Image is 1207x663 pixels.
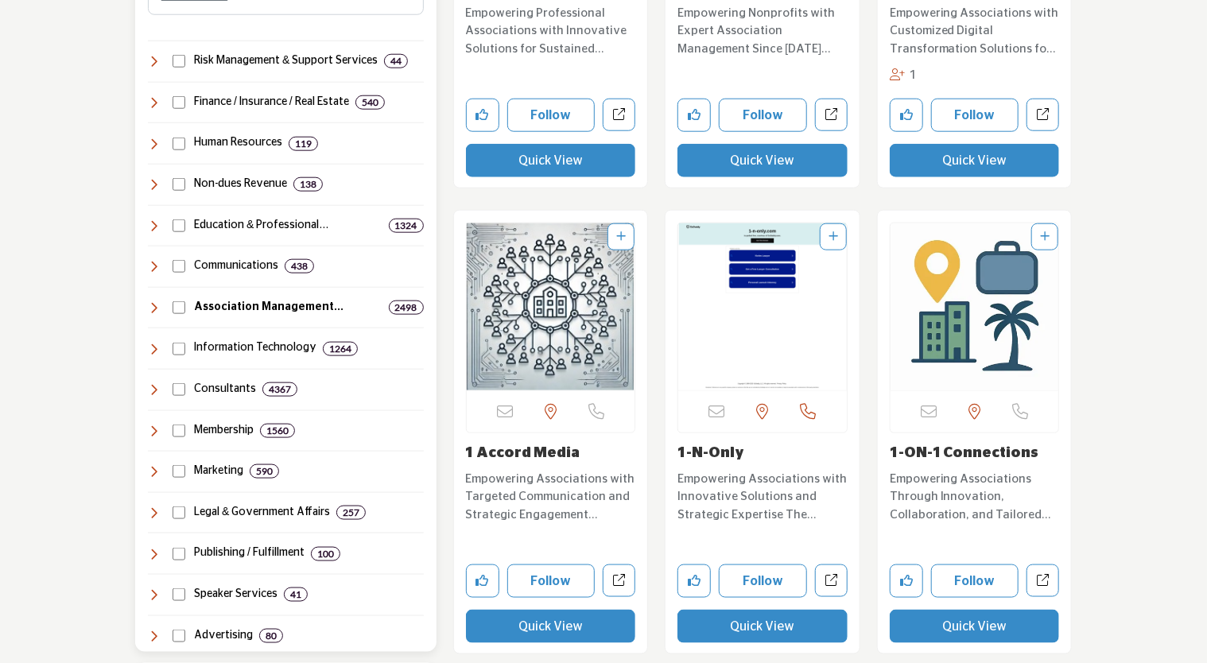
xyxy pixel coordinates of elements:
[355,95,385,110] div: 540 Results For Finance / Insurance / Real Estate
[295,138,312,149] b: 119
[343,507,359,518] b: 257
[719,99,807,132] button: Follow
[173,506,185,519] input: Select Legal & Government Affairs checkbox
[466,445,636,463] h3: 1 Accord Media
[173,383,185,396] input: Select Consultants checkbox
[323,342,358,356] div: 1264 Results For Information Technology
[311,547,340,561] div: 100 Results For Publishing / Fulfillment
[194,423,254,439] h4: Membership: Services and strategies for member engagement, retention, communication, and research...
[931,99,1019,132] button: Follow
[194,95,349,111] h4: Finance / Insurance / Real Estate: Financial management, accounting, insurance, banking, payroll,...
[290,589,301,600] b: 41
[266,630,277,642] b: 80
[507,564,596,598] button: Follow
[194,587,277,603] h4: Speaker Services: Expert speakers, coaching, and leadership development programs, along with spea...
[317,549,334,560] b: 100
[466,1,636,59] a: Empowering Professional Associations with Innovative Solutions for Sustained Growth and Global Im...
[173,465,185,478] input: Select Marketing checkbox
[719,564,807,598] button: Follow
[173,548,185,560] input: Select Publishing / Fulfillment checkbox
[890,467,1060,525] a: Empowering Associations Through Innovation, Collaboration, and Tailored Expertise. As a leading e...
[269,384,291,395] b: 4367
[173,630,185,642] input: Select Advertising checkbox
[678,223,847,390] img: 1-N-Only
[466,446,580,460] a: 1 Accord Media
[300,179,316,190] b: 138
[677,5,848,59] p: Empowering Nonprofits with Expert Association Management Since [DATE] Established in [DATE] and b...
[677,610,848,643] button: Quick View
[173,138,185,150] input: Select Human Resources checkbox
[466,5,636,59] p: Empowering Professional Associations with Innovative Solutions for Sustained Growth and Global Im...
[677,467,848,525] a: Empowering Associations with Innovative Solutions and Strategic Expertise The company is a leadin...
[194,53,378,69] h4: Risk Management & Support Services: Services for cancellation insurance and transportation soluti...
[389,300,424,315] div: 2498 Results For Association Management Company (AMC)
[1040,231,1050,242] a: Add To List
[395,220,417,231] b: 1324
[194,218,382,234] h4: Education & Professional Development: Training, certification, career development, and learning s...
[173,425,185,437] input: Select Membership checkbox
[173,55,185,68] input: Select Risk Management & Support Services checkbox
[890,446,1039,460] a: 1-ON-1 Connections
[260,424,295,438] div: 1560 Results For Membership
[890,144,1060,177] button: Quick View
[603,99,635,131] a: Open barr2 in new tab
[194,505,330,521] h4: Legal & Government Affairs: Legal services, advocacy, lobbying, and government relations to suppo...
[466,471,636,525] p: Empowering Associations with Targeted Communication and Strategic Engagement Solutions. Specializ...
[336,506,366,520] div: 257 Results For Legal & Government Affairs
[466,467,636,525] a: Empowering Associations with Targeted Communication and Strategic Engagement Solutions. Specializ...
[467,223,635,390] a: Open Listing in new tab
[250,464,279,479] div: 590 Results For Marketing
[466,610,636,643] button: Quick View
[890,67,918,85] div: Followers
[390,56,402,67] b: 44
[829,231,838,242] a: Add To List
[890,1,1060,59] a: Empowering Associations with Customized Digital Transformation Solutions for Sustainable Success ...
[891,223,1059,390] img: 1-ON-1 Connections
[173,588,185,601] input: Select Speaker Services checkbox
[194,135,282,151] h4: Human Resources: Services and solutions for employee management, benefits, recruiting, compliance...
[890,5,1060,59] p: Empowering Associations with Customized Digital Transformation Solutions for Sustainable Success ...
[890,99,923,132] button: Like company
[194,382,256,397] h4: Consultants: Expert guidance across various areas, including technology, marketing, leadership, f...
[677,446,744,460] a: 1-N-Only
[677,445,848,463] h3: 1-N-Only
[259,629,283,643] div: 80 Results For Advertising
[815,99,848,131] a: Open c-management-inc in new tab
[256,466,273,477] b: 590
[194,258,278,274] h4: Communications: Services for messaging, public relations, video production, webinars, and content...
[677,1,848,59] a: Empowering Nonprofits with Expert Association Management Since [DATE] Established in [DATE] and b...
[293,177,323,192] div: 138 Results For Non-dues Revenue
[173,343,185,355] input: Select Information Technology checkbox
[194,545,305,561] h4: Publishing / Fulfillment: Solutions for creating, distributing, and managing publications, direct...
[173,301,185,314] input: Select Association Management Company (AMC) checkbox
[931,564,1019,598] button: Follow
[194,176,287,192] h4: Non-dues Revenue: Programs like affinity partnerships, sponsorships, and other revenue-generating...
[362,97,378,108] b: 540
[329,343,351,355] b: 1264
[815,564,848,597] a: Open 1nonly in new tab
[678,223,847,390] a: Open Listing in new tab
[173,96,185,109] input: Select Finance / Insurance / Real Estate checkbox
[395,302,417,313] b: 2498
[677,144,848,177] button: Quick View
[616,231,626,242] a: Add To List
[291,261,308,272] b: 438
[384,54,408,68] div: 44 Results For Risk Management & Support Services
[603,564,635,597] a: Open 1-accord-media in new tab
[507,99,596,132] button: Follow
[466,564,499,598] button: Like company
[262,382,297,397] div: 4367 Results For Consultants
[173,219,185,232] input: Select Education & Professional Development checkbox
[467,223,635,390] img: 1 Accord Media
[466,99,499,132] button: Like company
[1027,564,1059,597] a: Open 1on1-connections in new tab
[890,471,1060,525] p: Empowering Associations Through Innovation, Collaboration, and Tailored Expertise. As a leading e...
[890,610,1060,643] button: Quick View
[194,628,253,644] h4: Advertising: Agencies, services, and promotional products that help organizations enhance brand v...
[194,463,243,479] h4: Marketing: Strategies and services for audience acquisition, branding, research, and digital and ...
[890,564,923,598] button: Like company
[194,340,316,356] h4: Information Technology: Technology solutions, including software, cybersecurity, cloud computing,...
[284,587,308,602] div: 41 Results For Speaker Services
[289,137,318,151] div: 119 Results For Human Resources
[677,471,848,525] p: Empowering Associations with Innovative Solutions and Strategic Expertise The company is a leadin...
